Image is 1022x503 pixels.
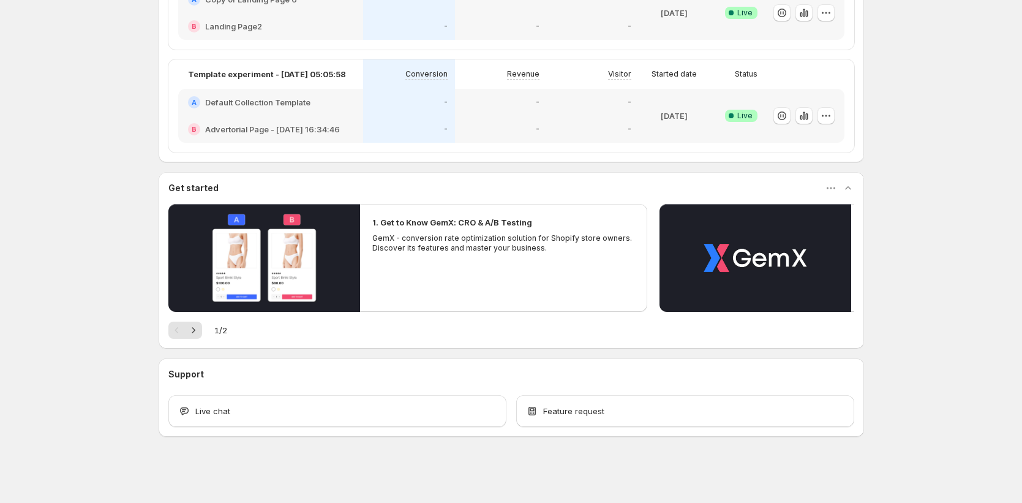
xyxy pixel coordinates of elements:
p: Template experiment - [DATE] 05:05:58 [188,68,346,80]
nav: Pagination [168,322,202,339]
p: - [536,21,539,31]
h2: Advertorial Page - [DATE] 16:34:46 [205,123,340,135]
p: [DATE] [661,7,688,19]
h3: Support [168,368,204,380]
p: Started date [652,69,697,79]
button: Play video [659,204,851,312]
p: - [536,97,539,107]
button: Play video [168,204,360,312]
span: Live chat [195,405,230,417]
h2: Default Collection Template [205,96,310,108]
p: Visitor [608,69,631,79]
h2: B [192,23,197,30]
p: [DATE] [661,110,688,122]
p: Conversion [405,69,448,79]
h2: A [192,99,197,106]
p: GemX - conversion rate optimization solution for Shopify store owners. Discover its features and ... [372,233,636,253]
h3: Get started [168,182,219,194]
p: - [444,21,448,31]
span: Live [737,8,753,18]
p: - [536,124,539,134]
p: - [444,124,448,134]
h2: 1. Get to Know GemX: CRO & A/B Testing [372,216,532,229]
span: Feature request [543,405,604,417]
p: Revenue [507,69,539,79]
h2: Landing Page2 [205,20,262,32]
button: Next [185,322,202,339]
p: - [628,97,631,107]
span: Live [737,111,753,121]
p: - [628,21,631,31]
p: Status [735,69,757,79]
span: 1 / 2 [214,324,227,336]
p: - [444,97,448,107]
h2: B [192,126,197,133]
p: - [628,124,631,134]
